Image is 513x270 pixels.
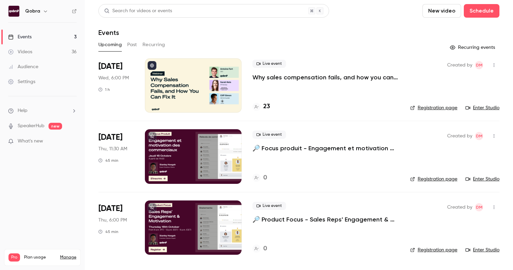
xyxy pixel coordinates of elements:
h4: 23 [263,102,270,111]
span: [DATE] [98,61,122,72]
button: Past [127,39,137,50]
a: 23 [252,102,270,111]
a: Manage [60,255,76,260]
span: Created by [447,132,472,140]
button: Upcoming [98,39,122,50]
span: Live event [252,60,286,68]
a: Registration page [410,247,457,253]
span: Dylan Manceau [475,132,483,140]
iframe: Noticeable Trigger [69,138,77,144]
button: Recurring [142,39,165,50]
a: SpeakerHub [18,122,44,130]
span: Dylan Manceau [475,61,483,69]
span: Plan usage [24,255,56,260]
div: Oct 16 Thu, 6:00 PM (Europe/Paris) [98,200,134,255]
div: Events [8,34,32,40]
span: Thu, 11:30 AM [98,146,127,152]
div: 1 h [98,87,110,92]
span: Thu, 6:00 PM [98,217,127,224]
span: DM [476,61,482,69]
h4: 0 [263,244,267,253]
a: 0 [252,173,267,182]
div: 45 min [98,158,118,163]
a: 🔎 Focus produit - Engagement et motivation des commerciaux [252,144,399,152]
span: [DATE] [98,132,122,143]
img: Qobra [8,6,19,17]
li: help-dropdown-opener [8,107,77,114]
h6: Qobra [25,8,40,15]
span: Live event [252,131,286,139]
span: What's new [18,138,43,145]
div: 45 min [98,229,118,234]
h1: Events [98,28,119,37]
span: [DATE] [98,203,122,214]
a: 🔎 Product Focus - Sales Reps' Engagement & Motivation [252,215,399,224]
span: Help [18,107,27,114]
a: Registration page [410,176,457,182]
span: Pro [8,253,20,262]
span: new [49,123,62,130]
a: Enter Studio [465,104,499,111]
span: Dylan Manceau [475,203,483,211]
a: Registration page [410,104,457,111]
button: Recurring events [447,42,499,53]
div: Settings [8,78,35,85]
button: New video [422,4,461,18]
span: Created by [447,203,472,211]
a: Enter Studio [465,176,499,182]
a: Why sales compensation fails, and how you can fix it [252,73,399,81]
span: Wed, 6:00 PM [98,75,129,81]
button: Schedule [464,4,499,18]
div: Search for videos or events [104,7,172,15]
div: Oct 8 Wed, 6:00 PM (Europe/Paris) [98,58,134,113]
h4: 0 [263,173,267,182]
div: Audience [8,63,38,70]
div: Videos [8,49,32,55]
span: DM [476,132,482,140]
div: Oct 16 Thu, 11:30 AM (Europe/Paris) [98,129,134,184]
a: 0 [252,244,267,253]
span: Created by [447,61,472,69]
a: Enter Studio [465,247,499,253]
span: Live event [252,202,286,210]
span: DM [476,203,482,211]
